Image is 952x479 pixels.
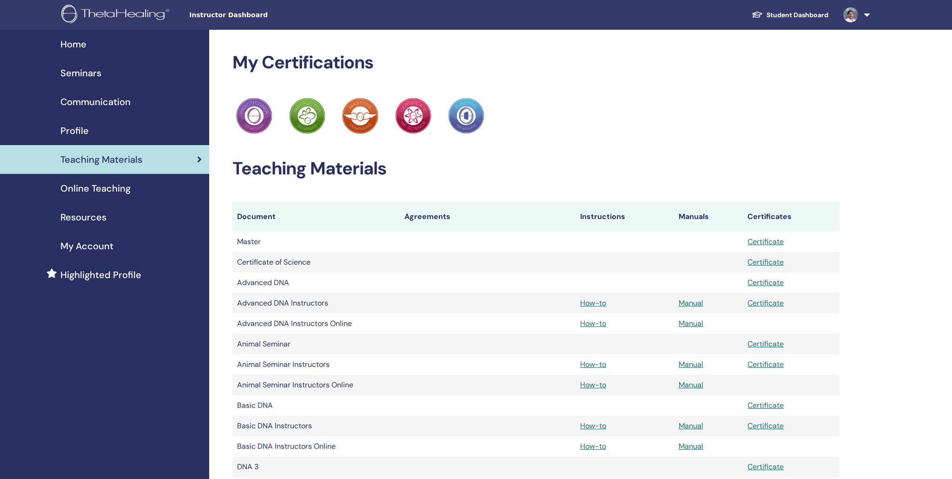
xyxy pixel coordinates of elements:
[236,98,272,134] img: Practitioner
[232,334,400,354] td: Animal Seminar
[60,124,89,138] span: Profile
[232,202,400,232] th: Document
[580,298,606,308] a: How-to
[189,10,329,20] span: Instructor Dashboard
[679,319,703,328] a: Manual
[289,98,325,134] img: Practitioner
[60,181,131,195] span: Online Teaching
[232,457,400,477] td: DNA 3
[679,359,703,369] a: Manual
[232,252,400,273] td: Certificate of Science
[580,380,606,390] a: How-to
[60,268,141,282] span: Highlighted Profile
[232,158,840,180] h2: Teaching Materials
[60,66,101,80] span: Seminars
[747,359,784,369] a: Certificate
[232,313,400,334] td: Advanced DNA Instructors Online
[747,421,784,431] a: Certificate
[679,421,703,431] a: Manual
[580,441,606,451] a: How-to
[60,210,106,224] span: Resources
[744,7,836,24] a: Student Dashboard
[580,359,606,369] a: How-to
[232,354,400,375] td: Animal Seminar Instructors
[232,293,400,313] td: Advanced DNA Instructors
[752,11,763,19] img: graduation-cap-white.svg
[61,5,172,26] img: logo.png
[232,436,400,457] td: Basic DNA Instructors Online
[232,395,400,416] td: Basic DNA
[679,380,703,390] a: Manual
[674,202,743,232] th: Manuals
[580,319,606,328] a: How-to
[232,416,400,436] td: Basic DNA Instructors
[60,239,113,253] span: My Account
[747,257,784,267] a: Certificate
[232,375,400,395] td: Animal Seminar Instructors Online
[342,98,378,134] img: Practitioner
[743,202,840,232] th: Certificates
[580,421,606,431] a: How-to
[747,298,784,308] a: Certificate
[747,400,784,410] a: Certificate
[60,37,86,51] span: Home
[843,7,858,22] img: default.jpg
[395,98,431,134] img: Practitioner
[232,232,400,252] td: Master
[747,339,784,349] a: Certificate
[747,462,784,472] a: Certificate
[448,98,484,134] img: Practitioner
[232,273,400,293] td: Advanced DNA
[679,298,703,308] a: Manual
[60,95,131,109] span: Communication
[60,153,142,166] span: Teaching Materials
[679,441,703,451] a: Manual
[575,202,674,232] th: Instructions
[747,237,784,246] a: Certificate
[747,278,784,287] a: Certificate
[400,202,575,232] th: Agreements
[232,52,840,73] h2: My Certifications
